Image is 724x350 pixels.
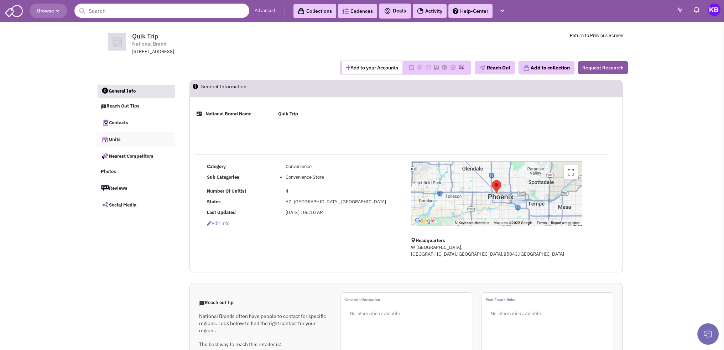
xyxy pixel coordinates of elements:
a: Reviews [97,181,175,195]
img: Please add to your accounts [417,64,423,70]
b: Sub Categories [207,174,239,180]
div: [STREET_ADDRESS] [132,48,318,55]
a: Report a map error [551,221,579,225]
b: Number Of Unit(s) [207,188,246,194]
td: AZ, [GEOGRAPHIC_DATA], [GEOGRAPHIC_DATA] [284,197,402,207]
input: Search [74,4,249,18]
td: 4 [284,186,402,197]
b: National Brand Name [205,111,251,117]
a: Cadences [338,4,377,18]
a: Open this area in Google Maps (opens a new window) [413,216,437,225]
p: The best way to reach this retailer is: [199,341,331,348]
img: Google [413,216,437,225]
p: W [GEOGRAPHIC_DATA], [GEOGRAPHIC_DATA],[GEOGRAPHIC_DATA],85043,[GEOGRAPHIC_DATA] [411,244,582,257]
img: icon-collection-lavender.png [523,65,530,71]
button: Add to collection [519,61,574,74]
td: [DATE] : 06:10 AM [284,208,402,218]
a: General Info [98,85,175,98]
img: Please add to your accounts [459,64,464,70]
img: Please add to your accounts [442,64,447,70]
span: No information available [350,310,400,317]
li: Convenience Store [286,174,400,181]
a: Advanced [255,7,275,14]
img: Please add to your accounts [450,64,456,70]
a: Help-Center [448,4,493,18]
a: Social Media [97,197,175,212]
span: Deals [384,7,406,14]
a: Activity [413,4,447,18]
button: Toggle fullscreen view [564,165,578,179]
td: Convenience [284,161,402,172]
b: Category [207,163,226,169]
b: Last Updated [207,209,236,215]
p: General information [344,296,472,303]
a: Photos [97,165,175,179]
img: SmartAdmin [5,4,23,17]
span: Browse [37,7,60,14]
a: Terms [537,221,547,225]
span: Map data ©2025 Google [494,221,532,225]
b: Quik Trip [278,111,298,117]
b: Headquarters [416,237,445,244]
button: Reach Out [475,61,515,74]
img: Cadences_logo.png [342,9,349,14]
h2: General Information [200,80,246,96]
img: Please add to your accounts [426,64,431,70]
img: Activity.png [417,8,423,14]
img: icon-default-company.png [101,33,134,51]
span: National Brand [132,40,166,48]
span: Quik Trip [132,32,158,40]
button: Keyboard shortcuts [459,220,489,225]
span: Edit info [207,220,229,226]
div: Quik Trip [492,180,501,193]
a: Contacts [97,115,175,130]
p: National Brands often have people to contact for specific regions. Look below to find the right c... [199,313,331,334]
span: Reach out tip [199,299,234,305]
a: Return to Previous Screen [570,32,623,38]
b: States [207,199,221,205]
img: plane.png [479,65,485,71]
p: Real Estate links [485,296,613,303]
button: Request Research [578,61,628,74]
img: help.png [453,8,458,14]
span: No information available [491,310,541,317]
a: Units [97,132,175,147]
img: icon-deals.svg [384,7,391,15]
img: Kaitlyn Bridges [708,4,720,16]
img: icon-collection-lavender-black.svg [298,8,304,15]
a: Collections [293,4,336,18]
button: Deals [382,6,408,16]
a: Reach Out Tips [97,100,175,113]
button: Add to your Accounts [342,61,402,74]
button: Browse [30,4,67,18]
a: Nearest Competitors [97,148,175,163]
